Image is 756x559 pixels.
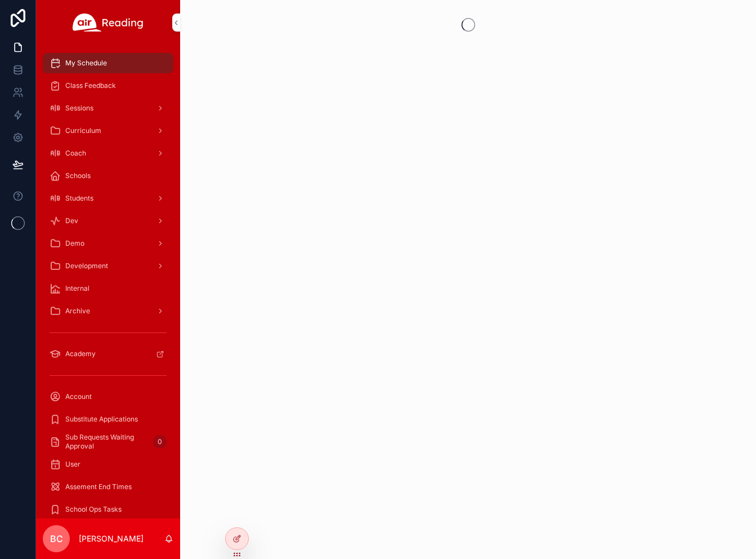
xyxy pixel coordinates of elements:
[65,104,93,113] span: Sessions
[43,278,173,299] a: Internal
[43,143,173,163] a: Coach
[65,81,116,90] span: Class Feedback
[43,499,173,520] a: School Ops Tasks
[65,284,90,293] span: Internal
[43,76,173,96] a: Class Feedback
[65,194,93,203] span: Students
[65,171,91,180] span: Schools
[43,454,173,474] a: User
[65,415,138,424] span: Substitute Applications
[65,433,149,451] span: Sub Requests Waiting Approval
[43,301,173,321] a: Archive
[43,121,173,141] a: Curriculum
[65,59,107,68] span: My Schedule
[153,435,167,449] div: 0
[79,533,144,544] p: [PERSON_NAME]
[65,126,101,135] span: Curriculum
[43,477,173,497] a: Assement End Times
[43,409,173,429] a: Substitute Applications
[65,261,108,270] span: Development
[43,166,173,186] a: Schools
[65,216,78,225] span: Dev
[43,387,173,407] a: Account
[65,392,92,401] span: Account
[73,14,144,32] img: App logo
[43,233,173,254] a: Demo
[65,307,90,316] span: Archive
[43,344,173,364] a: Academy
[43,256,173,276] a: Development
[43,188,173,208] a: Students
[43,53,173,73] a: My Schedule
[65,349,96,358] span: Academy
[65,460,80,469] span: User
[65,149,86,158] span: Coach
[43,98,173,118] a: Sessions
[43,432,173,452] a: Sub Requests Waiting Approval0
[43,211,173,231] a: Dev
[36,45,180,518] div: scrollable content
[65,239,84,248] span: Demo
[50,532,63,545] span: BC
[65,505,122,514] span: School Ops Tasks
[65,482,132,491] span: Assement End Times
